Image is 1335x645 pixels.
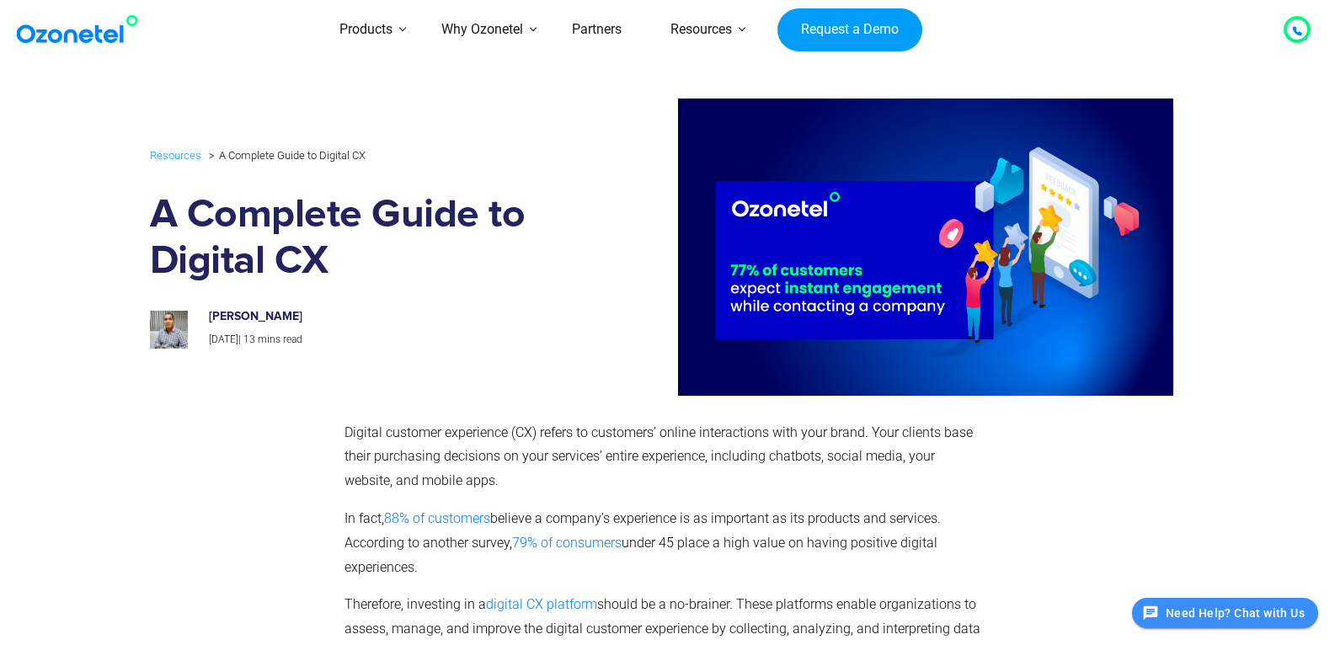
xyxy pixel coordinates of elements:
[486,596,597,612] a: digital CX platform
[344,596,486,612] span: Therefore, investing in a
[209,331,564,349] p: |
[512,535,622,551] a: 79% of consumers
[344,510,384,526] span: In fact,
[344,535,937,575] span: under 45 place a high value on having positive digital experiences.
[150,146,201,165] a: Resources
[344,510,941,551] span: believe a company’s experience is as important as its products and services. According to another...
[258,333,302,345] span: mins read
[777,8,921,52] a: Request a Demo
[150,311,188,349] img: prashanth-kancherla_avatar-200x200.jpeg
[384,510,490,526] a: 88% of customers
[1132,598,1318,629] button: Need Help? Chat with Us
[344,424,973,489] span: Digital customer experience (CX) refers to customers’ online interactions with your brand. Your c...
[205,145,366,166] li: A Complete Guide to Digital CX
[209,310,564,324] h6: [PERSON_NAME]
[150,192,582,285] h1: A Complete Guide to Digital CX
[209,333,238,345] span: [DATE]
[243,333,255,345] span: 13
